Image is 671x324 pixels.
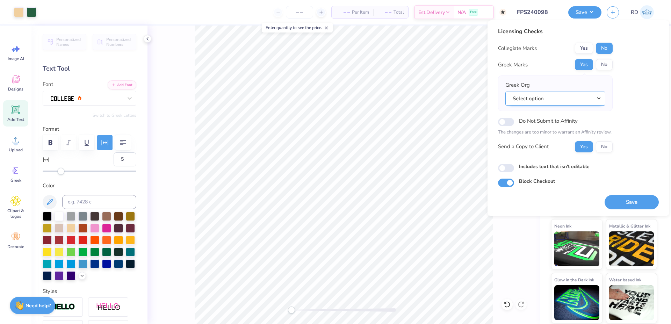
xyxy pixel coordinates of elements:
span: Glow in the Dark Ink [554,276,594,283]
button: Personalized Numbers [93,34,136,50]
button: No [596,59,613,70]
span: Upload [9,147,23,153]
span: Image AI [8,56,24,62]
span: N/A [457,9,466,16]
span: Personalized Names [56,37,82,47]
span: Total [394,9,404,16]
div: Enter quantity to see the price. [262,23,333,33]
label: Greek Org [505,81,530,89]
span: Clipart & logos [4,208,27,219]
input: Untitled Design [512,5,563,19]
label: Do Not Submit to Affinity [519,116,578,125]
button: Select option [505,92,605,106]
span: Neon Ink [554,222,571,230]
span: Designs [8,86,23,92]
span: Est. Delivery [418,9,445,16]
img: Neon Ink [554,231,599,266]
span: Decorate [7,244,24,250]
button: Yes [575,43,593,54]
span: RD [631,8,638,16]
div: Accessibility label [288,307,295,314]
div: Text Tool [43,64,136,73]
div: Licensing Checks [498,27,613,36]
img: Shadow [96,303,121,311]
span: Water based Ink [609,276,641,283]
button: No [596,43,613,54]
div: Greek Marks [498,61,528,69]
a: RD [628,5,657,19]
span: Greek [10,178,21,183]
label: Color [43,182,136,190]
span: Free [470,10,477,15]
div: Accessibility label [57,168,64,175]
label: Font [43,80,53,88]
button: Yes [575,141,593,152]
p: The changes are too minor to warrant an Affinity review. [498,129,613,136]
div: Send a Copy to Client [498,143,549,151]
img: Rommel Del Rosario [640,5,654,19]
label: Format [43,125,136,133]
img: Metallic & Glitter Ink [609,231,654,266]
button: Yes [575,59,593,70]
button: Personalized Names [43,34,86,50]
label: Includes text that isn't editable [519,163,590,170]
button: Switch to Greek Letters [93,113,136,118]
input: – – [286,6,313,19]
span: Per Item [352,9,369,16]
img: Glow in the Dark Ink [554,285,599,320]
label: Block Checkout [519,178,555,185]
img: Stroke [51,303,75,311]
button: Save [568,6,601,19]
strong: Need help? [26,302,51,309]
div: Collegiate Marks [498,44,537,52]
button: Save [605,195,659,209]
label: Styles [43,287,57,295]
span: Add Text [7,117,24,122]
span: – – [336,9,350,16]
button: No [596,141,613,152]
img: Water based Ink [609,285,654,320]
span: Personalized Numbers [106,37,132,47]
button: Add Font [108,80,136,89]
input: e.g. 7428 c [62,195,136,209]
span: Metallic & Glitter Ink [609,222,650,230]
span: – – [377,9,391,16]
